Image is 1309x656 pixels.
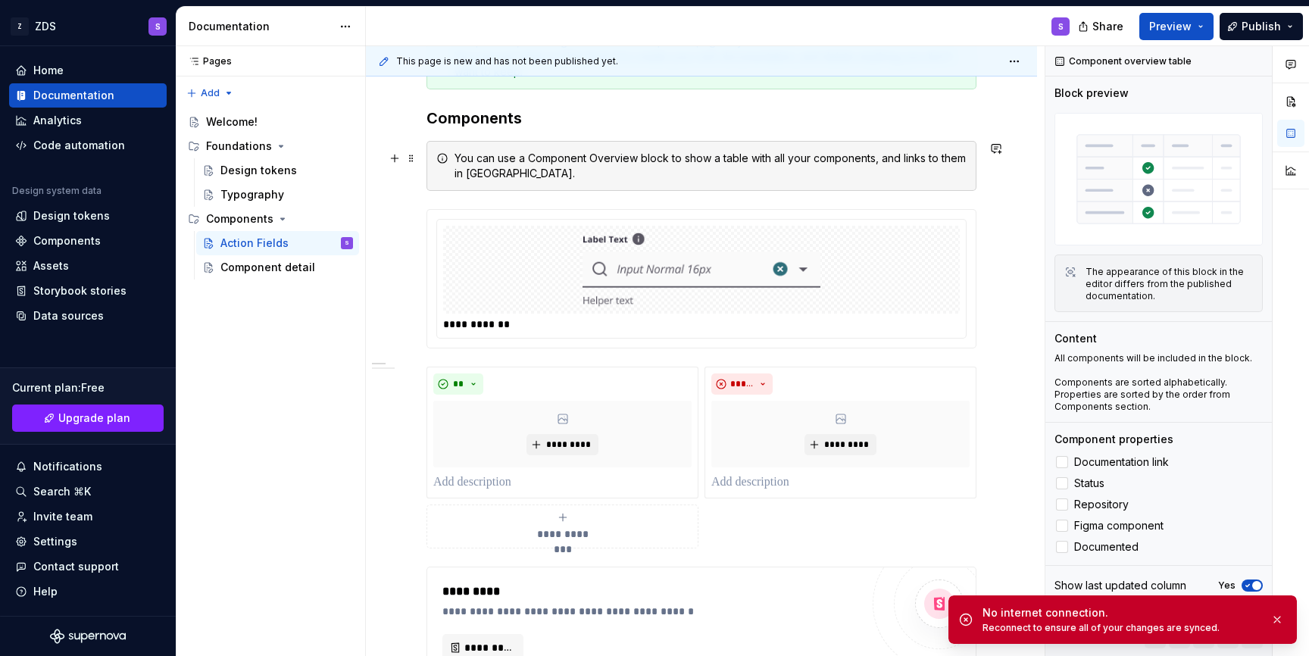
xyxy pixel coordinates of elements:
div: S [1058,20,1064,33]
div: S [155,20,161,33]
div: Home [33,63,64,78]
div: The appearance of this block in the editor differs from the published documentation. [1086,266,1253,302]
a: Data sources [9,304,167,328]
div: Assets [33,258,69,273]
div: Help [33,584,58,599]
a: Settings [9,529,167,554]
div: You can use a Component Overview block to show a table with all your components, and links to the... [455,151,967,181]
div: Reconnect to ensure all of your changes are synced. [983,622,1258,634]
div: Welcome! [206,114,258,130]
a: Component detail [196,255,359,280]
span: This page is new and has not been published yet. [396,55,618,67]
div: Action Fields [220,236,289,251]
button: Add [182,83,239,104]
span: Add [201,87,220,99]
div: Components [206,211,273,226]
a: Analytics [9,108,167,133]
div: Page tree [182,110,359,280]
span: Preview [1149,19,1192,34]
div: Typography [220,187,284,202]
div: Component properties [1054,432,1173,447]
button: Notifications [9,455,167,479]
div: Contact support [33,559,119,574]
div: Notifications [33,459,102,474]
button: Preview [1139,13,1214,40]
a: Code automation [9,133,167,158]
div: Settings [33,534,77,549]
div: Foundations [182,134,359,158]
div: Pages [182,55,232,67]
span: Documented [1074,541,1139,553]
a: Assets [9,254,167,278]
button: Search ⌘K [9,480,167,504]
span: Upgrade plan [58,411,130,426]
div: Invite team [33,509,92,524]
div: Component detail [220,260,315,275]
div: Z [11,17,29,36]
a: Invite team [9,504,167,529]
h3: Components [426,108,976,129]
div: Documentation [189,19,332,34]
span: Status [1074,477,1104,489]
span: Publish [1242,19,1281,34]
div: Current plan : Free [12,380,164,395]
a: Welcome! [182,110,359,134]
button: Help [9,579,167,604]
button: ZZDSS [3,10,173,42]
div: Storybook stories [33,283,127,298]
span: Documentation link [1074,456,1169,468]
div: Components [182,207,359,231]
div: Design tokens [33,208,110,223]
div: Components [33,233,101,248]
a: Home [9,58,167,83]
div: No internet connection. [983,605,1258,620]
a: Design tokens [9,204,167,228]
span: Repository [1074,498,1129,511]
p: Components are sorted alphabetically. Properties are sorted by the order from Components section. [1054,376,1263,413]
div: ZDS [35,19,56,34]
a: Storybook stories [9,279,167,303]
a: Action FieldsS [196,231,359,255]
div: Design system data [12,185,102,197]
a: Design tokens [196,158,359,183]
a: Documentation [9,83,167,108]
div: Block preview [1054,86,1129,101]
div: Foundations [206,139,272,154]
div: Design tokens [220,163,297,178]
span: Figma component [1074,520,1164,532]
svg: Supernova Logo [50,629,126,644]
div: Documentation [33,88,114,103]
div: Data sources [33,308,104,323]
button: Share [1070,13,1133,40]
button: Upgrade plan [12,405,164,432]
button: Contact support [9,554,167,579]
div: Content [1054,331,1097,346]
div: Code automation [33,138,125,153]
span: Share [1092,19,1123,34]
p: All components will be included in the block. [1054,352,1263,364]
div: S [345,236,349,251]
a: Components [9,229,167,253]
div: Analytics [33,113,82,128]
a: Typography [196,183,359,207]
button: Publish [1220,13,1303,40]
div: Search ⌘K [33,484,91,499]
